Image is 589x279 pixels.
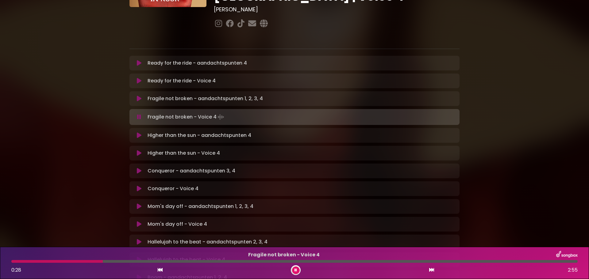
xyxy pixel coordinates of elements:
[148,77,456,85] p: Ready for the ride - Voice 4
[148,185,456,192] p: Conqueror - Voice 4
[148,149,456,157] p: Higher than the sun - Voice 4
[148,113,456,121] p: Fragile not broken - Voice 4
[148,221,456,228] p: Mom's day off - Voice 4
[148,203,456,210] p: Mom's day off - aandachtspunten 1, 2, 3, 4
[148,132,456,139] p: Higher than the sun - aandachtspunten 4
[11,251,556,258] p: Fragile not broken - Voice 4
[148,167,456,175] p: Conqueror - aandachtspunten 3, 4
[11,266,21,273] span: 0:28
[148,59,456,67] p: Ready for the ride - aandachtspunten 4
[568,266,578,274] span: 2:55
[556,251,578,259] img: songbox-logo-white.png
[148,95,456,102] p: Fragile not broken - aandachtspunten 1, 2, 3, 4
[214,6,460,13] h3: [PERSON_NAME]
[217,113,225,121] img: waveform4.gif
[148,238,456,246] p: Hallelujah to the beat - aandachtspunten 2, 3, 4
